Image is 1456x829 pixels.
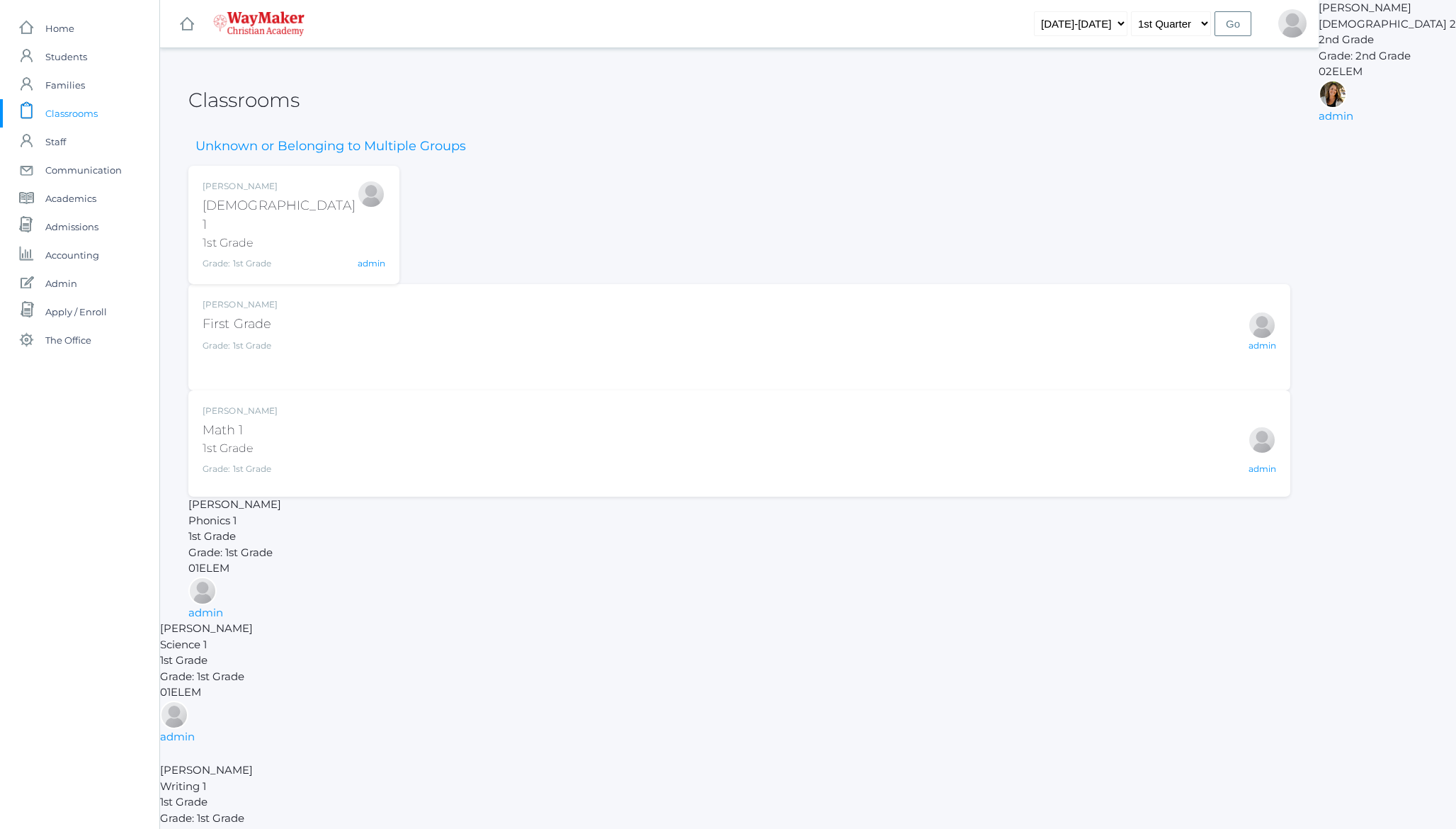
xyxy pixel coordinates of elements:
[45,156,122,184] span: Communication
[1319,80,1347,108] div: Amber Farnes
[45,241,99,269] span: Accounting
[188,89,300,111] h2: Classrooms
[188,606,223,619] a: admin
[1319,109,1353,123] a: admin
[203,421,278,440] div: Math 1
[203,339,278,352] div: Grade: 1st Grade
[203,315,278,334] div: First Grade
[1215,11,1251,36] input: Go
[188,577,217,605] div: Bonnie Posey
[1319,16,1456,33] div: [DEMOGRAPHIC_DATA] 2
[203,257,357,270] div: Grade: 1st Grade
[357,180,385,208] div: Bonnie Posey
[188,140,473,154] h3: Unknown or Belonging to Multiple Groups
[203,180,357,193] div: [PERSON_NAME]
[160,637,1319,653] div: Science 1
[203,463,278,475] div: Grade: 1st Grade
[160,811,1319,827] div: Grade: 1st Grade
[45,71,85,99] span: Families
[160,794,1319,811] div: 1st Grade
[188,560,1290,577] div: 01ELEM
[203,196,357,235] div: [DEMOGRAPHIC_DATA] 1
[203,298,278,311] div: [PERSON_NAME]
[45,128,66,156] span: Staff
[160,669,1319,685] div: Grade: 1st Grade
[160,684,1319,701] div: 01ELEM
[45,43,87,71] span: Students
[1319,64,1456,80] div: 02ELEM
[188,497,1290,513] div: [PERSON_NAME]
[160,701,188,729] div: Bonnie Posey
[45,298,107,326] span: Apply / Enroll
[160,779,1319,795] div: Writing 1
[1249,463,1276,474] a: admin
[160,621,1319,637] div: [PERSON_NAME]
[203,440,278,457] div: 1st Grade
[45,213,98,241] span: Admissions
[160,762,1319,779] div: [PERSON_NAME]
[1319,48,1456,64] div: Grade: 2nd Grade
[45,14,74,43] span: Home
[160,730,195,743] a: admin
[188,513,1290,529] div: Phonics 1
[203,235,357,252] div: 1st Grade
[203,405,278,417] div: [PERSON_NAME]
[45,184,96,213] span: Academics
[1319,32,1456,48] div: 2nd Grade
[45,99,98,128] span: Classrooms
[1248,311,1276,339] div: Bonnie Posey
[1278,9,1307,38] div: Jason Roberts
[45,326,91,354] span: The Office
[188,545,1290,561] div: Grade: 1st Grade
[188,529,1290,545] div: 1st Grade
[45,269,77,298] span: Admin
[1248,426,1276,454] div: Bonnie Posey
[160,653,1319,669] div: 1st Grade
[1249,340,1276,351] a: admin
[213,11,305,36] img: 4_waymaker-logo-stack-white.png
